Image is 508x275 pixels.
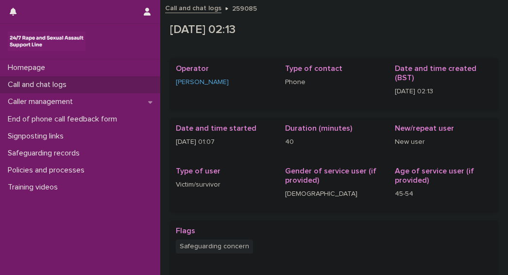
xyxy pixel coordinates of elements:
p: Safeguarding records [4,149,87,158]
p: Signposting links [4,132,71,141]
p: 45-54 [395,189,492,199]
p: Call and chat logs [4,80,74,89]
p: Policies and processes [4,166,92,175]
span: Type of contact [285,65,342,72]
a: Call and chat logs [165,2,221,13]
p: Caller management [4,97,81,106]
span: Date and time created (BST) [395,65,476,82]
p: Victim/survivor [176,180,273,190]
img: rhQMoQhaT3yELyF149Cw [8,32,85,51]
span: Gender of service user (if provided) [285,167,376,184]
span: Operator [176,65,209,72]
p: End of phone call feedback form [4,115,125,124]
span: Duration (minutes) [285,124,352,132]
p: 40 [285,137,383,147]
p: [DATE] 02:13 [395,86,492,97]
p: Homepage [4,63,53,72]
p: Training videos [4,183,66,192]
span: Type of user [176,167,220,175]
span: Date and time started [176,124,256,132]
a: [PERSON_NAME] [176,77,229,87]
span: Safeguarding concern [176,240,253,254]
p: [DATE] 02:13 [170,23,494,37]
p: [DEMOGRAPHIC_DATA] [285,189,383,199]
p: [DATE] 01:07 [176,137,273,147]
p: New user [395,137,492,147]
span: Flags [176,227,195,235]
p: Phone [285,77,383,87]
span: Age of service user (if provided) [395,167,474,184]
span: New/repeat user [395,124,454,132]
p: 259085 [232,2,257,13]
